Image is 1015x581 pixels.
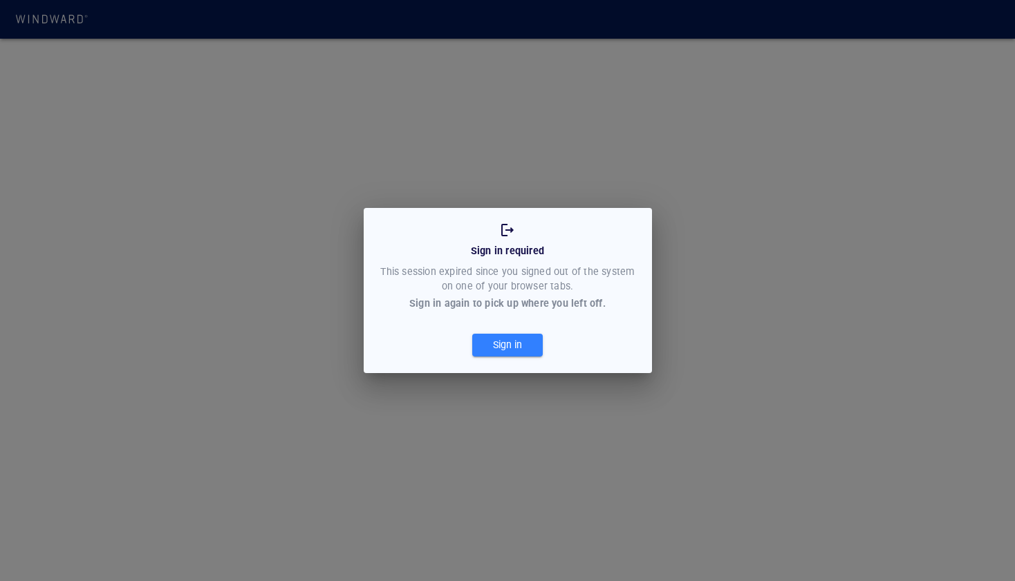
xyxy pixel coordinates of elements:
button: Sign in [472,334,543,356]
div: Sign in [490,334,525,356]
div: Sign in required [468,241,547,261]
iframe: Chat [956,519,1005,571]
div: Sign in again to pick up where you left off. [409,296,606,311]
div: This session expired since you signed out of the system on one of your browser tabs. [378,262,638,297]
